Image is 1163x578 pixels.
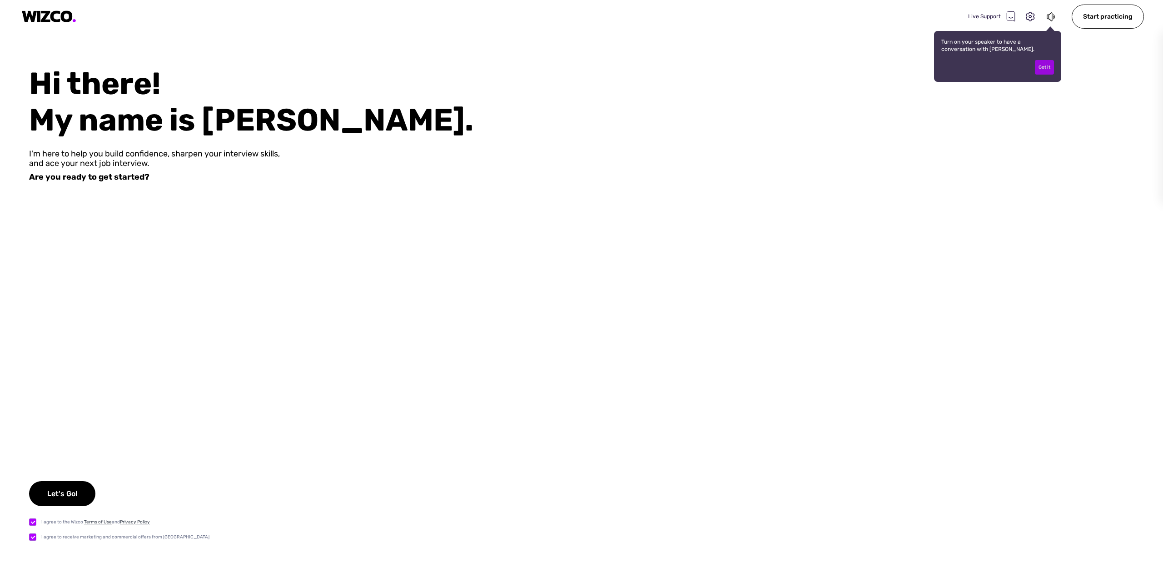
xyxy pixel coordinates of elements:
[29,481,95,506] div: Let's Go!
[41,518,150,526] div: I agree to the Wizco and
[29,65,1163,138] div: Hi there! My name is [PERSON_NAME].
[22,10,76,23] img: logo
[29,172,149,182] div: Are you ready to get started?
[41,533,209,541] div: I agree to receive marketing and commercial offers from [GEOGRAPHIC_DATA]
[1072,5,1144,29] div: Start practicing
[29,149,280,168] div: I'm here to help you build confidence, sharpen your interview skills, and ace your next job inter...
[84,519,112,525] a: Terms of Use
[120,519,150,525] a: Privacy Policy
[934,31,1061,82] div: Turn on your speaker to have a conversation with [PERSON_NAME].
[1035,60,1054,75] div: Got it
[968,11,1015,22] div: Live Support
